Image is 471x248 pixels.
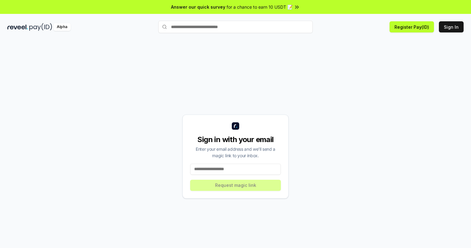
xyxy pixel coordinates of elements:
button: Register Pay(ID) [390,21,434,32]
div: Sign in with your email [190,135,281,145]
img: reveel_dark [7,23,28,31]
button: Sign In [439,21,464,32]
span: Answer our quick survey [171,4,225,10]
img: logo_small [232,122,239,130]
div: Alpha [53,23,71,31]
div: Enter your email address and we’ll send a magic link to your inbox. [190,146,281,159]
span: for a chance to earn 10 USDT 📝 [227,4,293,10]
img: pay_id [29,23,52,31]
